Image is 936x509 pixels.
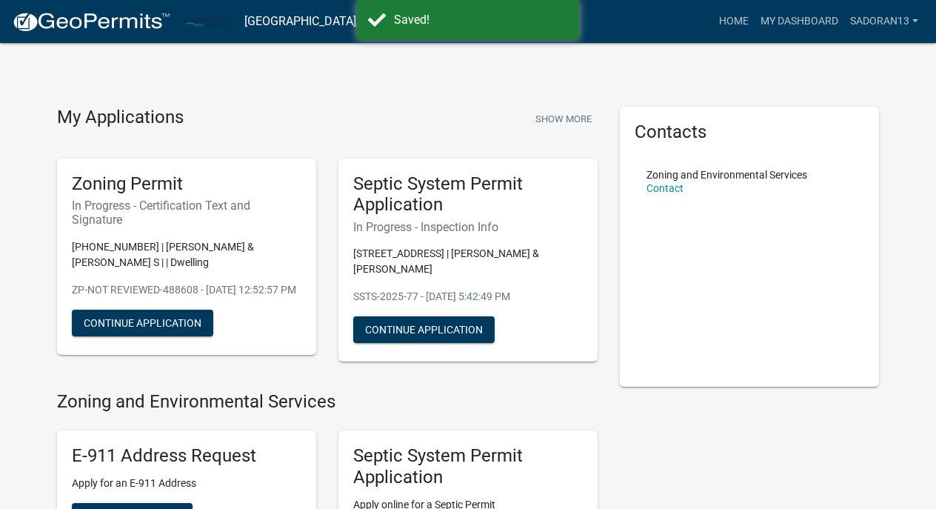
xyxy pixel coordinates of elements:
[646,182,683,194] a: Contact
[713,7,755,36] a: Home
[72,282,301,298] p: ZP-NOT REVIEWED-488608 - [DATE] 12:52:57 PM
[182,11,233,31] img: Carlton County, Minnesota
[72,173,301,195] h5: Zoning Permit
[646,170,807,180] p: Zoning and Environmental Services
[353,220,583,234] h6: In Progress - Inspection Info
[72,239,301,270] p: [PHONE_NUMBER] | [PERSON_NAME] & [PERSON_NAME] S | | Dwelling
[72,199,301,227] h6: In Progress - Certification Text and Signature
[353,246,583,277] p: [STREET_ADDRESS] | [PERSON_NAME] & [PERSON_NAME]
[353,316,495,343] button: Continue Application
[72,310,213,336] button: Continue Application
[353,445,583,488] h5: Septic System Permit Application
[635,122,864,143] h5: Contacts
[57,107,184,129] h4: My Applications
[72,476,301,491] p: Apply for an E-911 Address
[529,107,598,131] button: Show More
[394,11,568,29] div: Saved!
[755,7,844,36] a: My Dashboard
[353,173,583,216] h5: Septic System Permit Application
[844,7,924,36] a: sadoran13
[72,445,301,467] h5: E-911 Address Request
[244,9,422,34] a: [GEOGRAPHIC_DATA], [US_STATE]
[57,391,598,413] h4: Zoning and Environmental Services
[353,289,583,305] p: SSTS-2025-77 - [DATE] 5:42:49 PM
